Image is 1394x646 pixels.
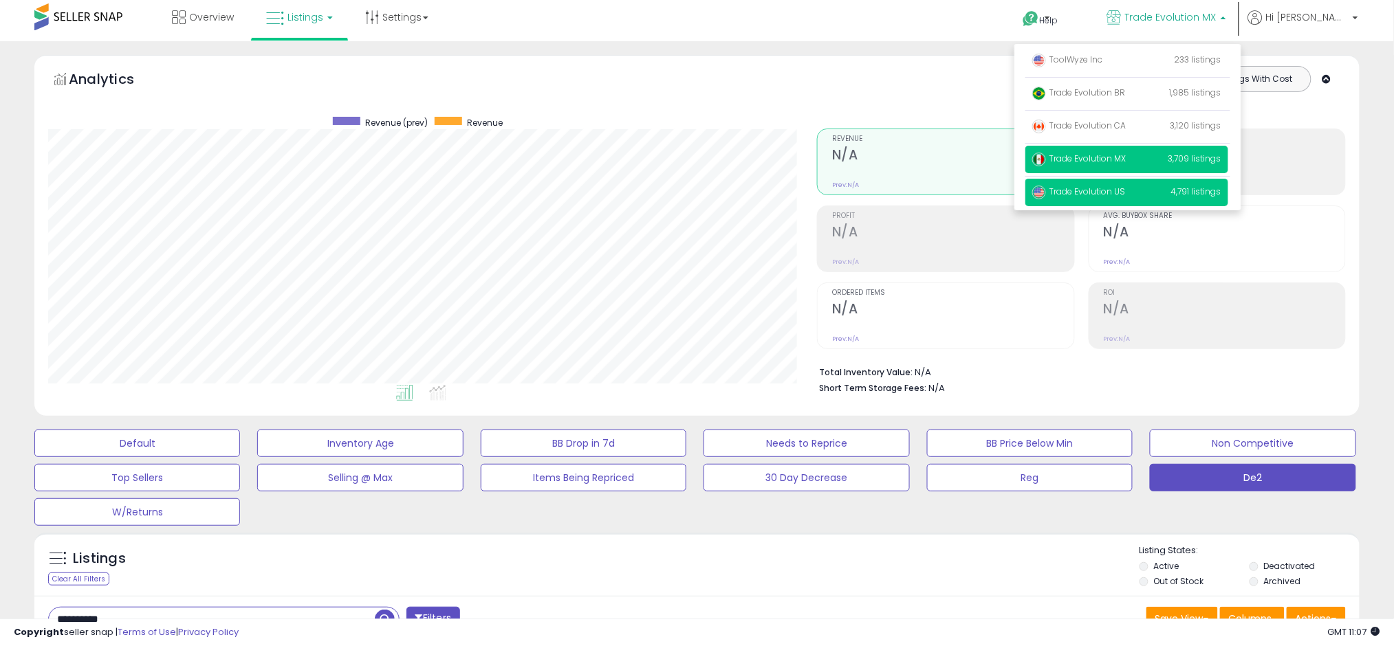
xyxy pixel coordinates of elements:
[1104,212,1345,220] span: Avg. Buybox Share
[832,181,859,189] small: Prev: N/A
[1150,464,1355,491] button: De2
[1032,54,1103,65] span: ToolWyze Inc
[819,366,913,378] b: Total Inventory Value:
[1266,10,1349,24] span: Hi [PERSON_NAME]
[1171,186,1221,197] span: 4,791 listings
[1220,607,1285,630] button: Columns
[832,335,859,343] small: Prev: N/A
[189,10,234,24] span: Overview
[927,430,1133,457] button: BB Price Below Min
[832,224,1074,243] h2: N/A
[1248,10,1358,41] a: Hi [PERSON_NAME]
[1263,575,1300,587] label: Archived
[832,289,1074,297] span: Ordered Items
[1170,120,1221,131] span: 3,120 listings
[34,464,240,491] button: Top Sellers
[257,430,463,457] button: Inventory Age
[1104,224,1345,243] h2: N/A
[832,258,859,266] small: Prev: N/A
[1032,153,1046,166] img: mexico.png
[287,10,323,24] span: Listings
[481,430,686,457] button: BB Drop in 7d
[1032,87,1046,100] img: brazil.png
[34,498,240,526] button: W/Returns
[1104,258,1131,266] small: Prev: N/A
[928,381,945,394] span: N/A
[1154,575,1204,587] label: Out of Stock
[1040,14,1058,26] span: Help
[365,117,428,129] span: Revenue (prev)
[1328,625,1380,638] span: 2025-08-11 11:07 GMT
[118,625,176,638] a: Terms of Use
[1170,87,1221,98] span: 1,985 listings
[1140,544,1360,557] p: Listing States:
[406,607,460,631] button: Filters
[14,625,64,638] strong: Copyright
[1032,186,1046,199] img: usa.png
[1104,301,1345,320] h2: N/A
[1032,120,1126,131] span: Trade Evolution CA
[1150,430,1355,457] button: Non Competitive
[1263,560,1315,572] label: Deactivated
[1287,607,1346,630] button: Actions
[1168,153,1221,164] span: 3,709 listings
[832,135,1074,143] span: Revenue
[1104,289,1345,297] span: ROI
[832,147,1074,166] h2: N/A
[1032,186,1126,197] span: Trade Evolution US
[1204,70,1307,88] button: Listings With Cost
[927,464,1133,491] button: Reg
[69,69,161,92] h5: Analytics
[1023,10,1040,27] i: Get Help
[481,464,686,491] button: Items Being Repriced
[832,301,1074,320] h2: N/A
[1032,87,1126,98] span: Trade Evolution BR
[34,430,240,457] button: Default
[819,363,1336,379] li: N/A
[1229,612,1272,625] span: Columns
[73,549,126,568] h5: Listings
[1032,120,1046,133] img: canada.png
[178,625,239,638] a: Privacy Policy
[832,212,1074,220] span: Profit
[704,464,909,491] button: 30 Day Decrease
[704,430,909,457] button: Needs to Reprice
[257,464,463,491] button: Selling @ Max
[1104,335,1131,343] small: Prev: N/A
[1125,10,1217,24] span: Trade Evolution MX
[48,572,109,586] div: Clear All Filters
[819,382,926,394] b: Short Term Storage Fees:
[1175,54,1221,65] span: 233 listings
[467,117,503,129] span: Revenue
[1154,560,1179,572] label: Active
[1146,607,1218,630] button: Save View
[1032,54,1046,67] img: usa.png
[14,626,239,639] div: seller snap | |
[1032,153,1126,164] span: Trade Evolution MX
